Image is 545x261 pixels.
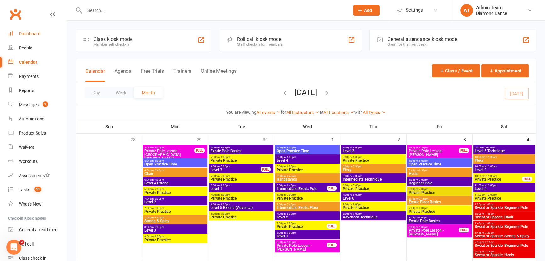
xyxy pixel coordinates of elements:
span: 8:00pm [210,212,272,215]
th: Tue [208,120,274,133]
span: - 8:00pm [286,212,296,215]
span: 9:00am [475,146,534,149]
span: - 7:00pm [352,175,362,177]
span: - 11:00am [485,175,497,177]
span: - 6:45pm [286,184,296,187]
span: - 6:45pm [154,169,164,172]
button: Class / Event [432,64,480,77]
div: Great for the front desk [387,42,457,47]
span: 6:00pm [144,178,206,181]
th: Sat [473,120,536,133]
span: 1:00pm [475,203,534,206]
button: Agenda [115,68,132,82]
div: Diamond Dance [476,10,507,16]
span: Private Practice [342,187,404,191]
a: Calendar [8,55,66,69]
strong: with [354,110,363,115]
div: 3 [464,134,472,144]
span: 8:00pm [342,212,404,215]
span: 2:30pm [475,241,534,244]
span: - 2:30pm [484,231,494,234]
span: Private Pole Lesson - [GEOGRAPHIC_DATA][PERSON_NAME] [144,149,195,160]
button: Free Trials [141,68,164,82]
span: Settings [406,3,423,17]
div: Member self check-in [93,42,132,47]
div: FULL [327,243,337,247]
div: 28 [131,134,142,144]
span: 7:00pm [342,194,404,196]
div: FULL [261,167,271,172]
span: Private Practice [276,168,338,172]
span: 10:00am [475,175,522,177]
span: 6:00pm [408,188,470,191]
span: - 8:00pm [352,203,362,206]
span: Level 4 [475,187,534,191]
span: 2 [19,240,24,245]
span: Intermediate Exotic Floor [276,206,338,210]
span: - 6:45pm [286,175,296,177]
div: Tasks [19,187,30,192]
span: 5:00pm [408,159,470,162]
div: Product Sales [19,130,46,136]
div: AT [460,4,473,17]
button: [DATE] [295,88,317,97]
span: Level 4 [276,159,338,162]
a: Messages 2 [8,98,66,112]
span: - 7:00pm [352,184,362,187]
a: Reports [8,84,66,98]
span: 6:00pm [276,175,338,177]
span: 5:00pm [342,156,404,159]
th: Wed [274,120,340,133]
a: Tasks 33 [8,183,66,197]
span: 6:00pm [342,175,404,177]
span: - 7:00pm [154,188,164,191]
button: Trainers [173,68,191,82]
span: Intermediate Technique [342,177,404,181]
span: Private Practice [475,196,534,200]
div: Class kiosk mode [93,36,132,42]
span: 7:00pm [276,222,327,225]
span: Private Practice [342,159,404,162]
button: Week [108,87,134,98]
div: Reports [19,88,34,93]
iframe: Intercom live chat [6,240,21,255]
span: - 7:45pm [154,216,164,219]
div: Assessments [19,173,50,178]
div: 4 [527,134,536,144]
a: Dashboard [8,27,66,41]
span: 7:00pm [210,184,272,187]
div: Workouts [19,159,38,164]
span: 6:00pm [210,165,261,168]
span: 10:00am [475,165,534,168]
a: Waivers [8,140,66,154]
span: - 8:00pm [418,216,428,219]
span: 8:00pm [276,241,327,244]
div: General attendance [19,227,57,232]
input: Search... [83,6,345,15]
span: - 12:00pm [485,194,497,196]
a: Roll call [8,237,66,251]
span: Private Practice [210,196,272,200]
span: 1:45pm [475,231,534,234]
span: - 1:45pm [484,212,494,215]
span: Flexy [475,159,534,162]
div: Messages [19,102,39,107]
span: - 7:00pm [418,178,428,181]
span: 5:45pm [408,169,470,172]
span: - 7:45pm [286,203,296,206]
span: 5:00pm [276,156,338,159]
span: Level 4 Extend [144,181,206,185]
div: Automations [19,116,44,121]
span: - 2:30pm [484,222,494,225]
span: Level 1 [210,187,272,191]
span: - 8:00pm [418,207,428,210]
span: Level 1 [276,234,338,238]
button: Month [134,87,163,98]
strong: You are viewing [226,110,256,115]
span: Intermediate Exotic Pole [276,187,327,191]
span: Private Pole Lesson - [PERSON_NAME] [276,244,327,251]
div: What's New [19,201,42,206]
span: 6:00pm [408,178,470,181]
span: 33 [34,187,41,192]
span: Private Practice [144,238,206,242]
